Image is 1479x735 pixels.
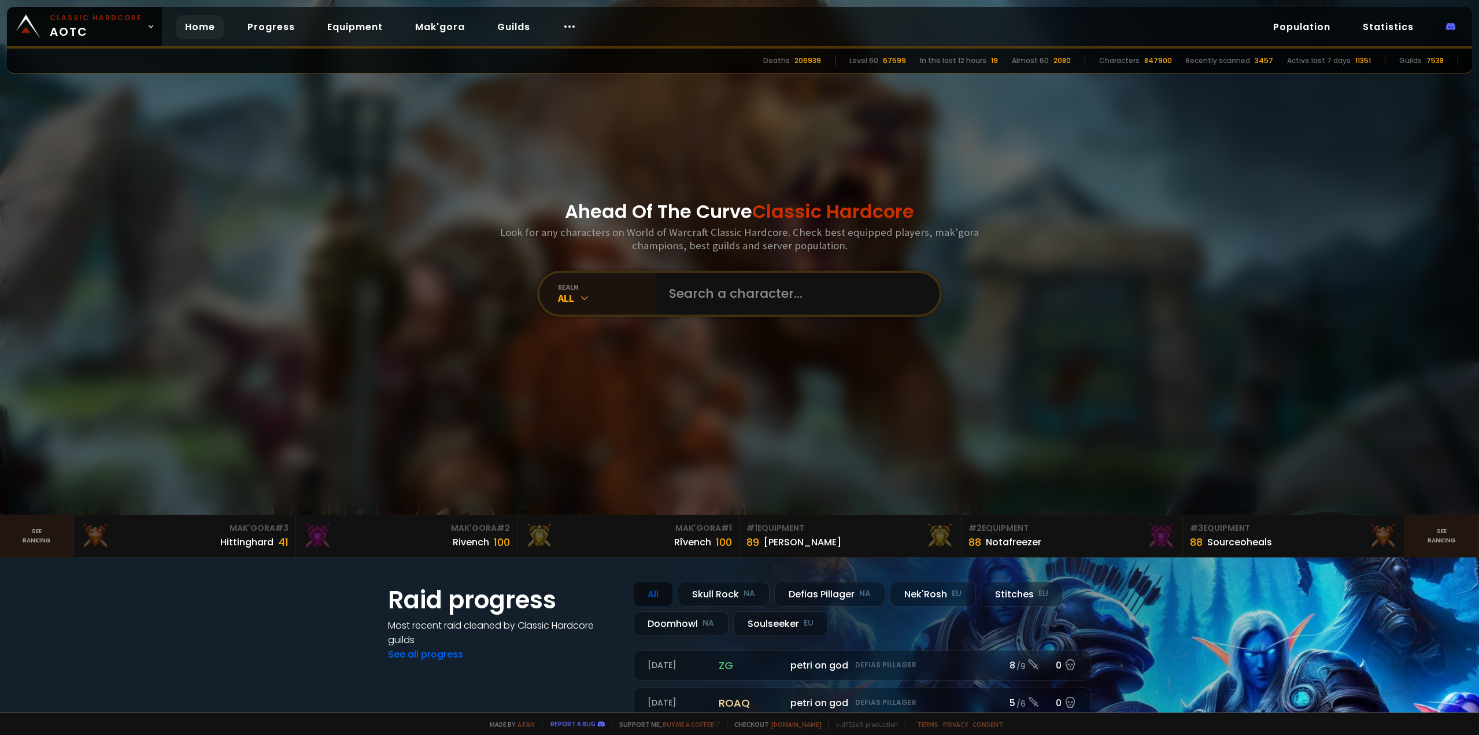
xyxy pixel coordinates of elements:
div: 67599 [883,56,906,66]
h3: Look for any characters on World of Warcraft Classic Hardcore. Check best equipped players, mak'g... [496,226,983,252]
div: Mak'Gora [303,522,511,534]
a: [DOMAIN_NAME] [771,720,822,729]
span: AOTC [50,13,142,40]
a: Buy me a coffee [663,720,720,729]
div: Mak'Gora [81,522,289,534]
div: Characters [1099,56,1140,66]
small: NA [859,588,871,600]
span: Classic Hardcore [752,198,914,224]
div: All [633,582,673,607]
h1: Ahead Of The Curve [565,198,914,226]
a: [DATE]roaqpetri on godDefias Pillager5 /60 [633,688,1091,718]
div: 3457 [1255,56,1273,66]
div: 11351 [1355,56,1371,66]
span: Checkout [727,720,822,729]
div: realm [558,283,655,291]
div: Nek'Rosh [890,582,976,607]
div: In the last 12 hours [920,56,986,66]
span: Support me, [612,720,720,729]
div: Equipment [1190,522,1397,534]
small: EU [952,588,962,600]
div: 88 [968,534,981,550]
span: # 3 [1190,522,1203,534]
div: Doomhowl [633,611,729,636]
a: Equipment [318,15,392,39]
div: 847900 [1144,56,1172,66]
div: 89 [746,534,759,550]
a: Terms [917,720,938,729]
a: Mak'gora [406,15,474,39]
div: 7538 [1426,56,1444,66]
a: Mak'Gora#1Rîvench100 [517,515,739,557]
div: Defias Pillager [774,582,885,607]
a: Guilds [488,15,539,39]
div: Mak'Gora [524,522,732,534]
div: Stitches [981,582,1063,607]
a: #2Equipment88Notafreezer [962,515,1184,557]
a: #3Equipment88Sourceoheals [1183,515,1405,557]
input: Search a character... [662,273,926,315]
div: Notafreezer [986,535,1041,549]
a: Classic HardcoreAOTC [7,7,162,46]
span: # 2 [968,522,982,534]
a: See all progress [388,648,463,661]
div: Equipment [968,522,1176,534]
a: Mak'Gora#2Rivench100 [296,515,518,557]
div: Rîvench [674,535,711,549]
a: a fan [517,720,535,729]
span: v. d752d5 - production [829,720,898,729]
span: # 3 [275,522,289,534]
a: [DATE]zgpetri on godDefias Pillager8 /90 [633,650,1091,681]
div: Deaths [763,56,790,66]
a: Statistics [1354,15,1423,39]
div: Sourceoheals [1207,535,1272,549]
div: 19 [991,56,998,66]
a: Progress [238,15,304,39]
a: Privacy [943,720,968,729]
a: Seeranking [1405,515,1479,557]
div: Equipment [746,522,954,534]
div: All [558,291,655,305]
div: [PERSON_NAME] [764,535,841,549]
a: Consent [973,720,1003,729]
a: Mak'Gora#3Hittinghard41 [74,515,296,557]
small: EU [1038,588,1048,600]
small: Classic Hardcore [50,13,142,23]
span: # 2 [497,522,510,534]
div: Rivench [453,535,489,549]
a: Home [176,15,224,39]
a: #1Equipment89[PERSON_NAME] [739,515,962,557]
div: Recently scanned [1186,56,1250,66]
h1: Raid progress [388,582,619,618]
div: Almost 60 [1012,56,1049,66]
div: 100 [716,534,732,550]
small: NA [744,588,755,600]
small: EU [804,618,814,629]
a: Report a bug [550,719,596,728]
div: Active last 7 days [1287,56,1351,66]
div: 41 [278,534,289,550]
span: Made by [483,720,535,729]
div: 2080 [1053,56,1071,66]
div: Guilds [1399,56,1422,66]
span: # 1 [746,522,757,534]
div: Soulseeker [733,611,828,636]
small: NA [702,618,714,629]
div: 88 [1190,534,1203,550]
h4: Most recent raid cleaned by Classic Hardcore guilds [388,618,619,647]
div: Hittinghard [220,535,273,549]
div: Skull Rock [678,582,770,607]
span: # 1 [721,522,732,534]
div: 206939 [794,56,821,66]
div: 100 [494,534,510,550]
div: Level 60 [849,56,878,66]
a: Population [1264,15,1340,39]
